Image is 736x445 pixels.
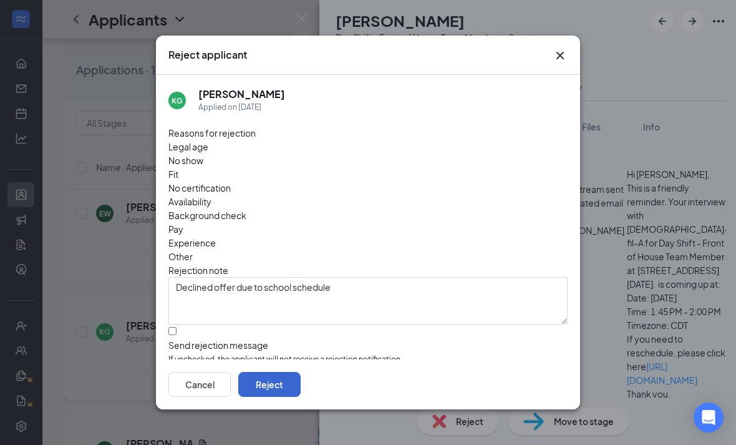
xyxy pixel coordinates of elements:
div: Open Intercom Messenger [694,403,724,433]
span: Background check [168,208,246,222]
span: Availability [168,195,211,208]
span: No show [168,154,203,167]
span: Pay [168,222,183,236]
div: Send rejection message [168,339,568,351]
span: Experience [168,236,216,250]
h5: [PERSON_NAME] [198,87,285,101]
textarea: Declined offer due to school schedule [168,277,568,325]
svg: Cross [553,48,568,63]
span: Reasons for rejection [168,127,256,139]
button: Close [553,48,568,63]
h3: Reject applicant [168,48,247,62]
div: KG [172,95,183,106]
span: Other [168,250,193,263]
button: Reject [238,372,301,397]
input: Send rejection messageIf unchecked, the applicant will not receive a rejection notification. [168,327,177,335]
div: Applied on [DATE] [198,101,285,114]
button: Cancel [168,372,231,397]
span: Legal age [168,140,208,154]
span: No certification [168,181,231,195]
span: Rejection note [168,265,228,276]
span: Fit [168,167,178,181]
span: If unchecked, the applicant will not receive a rejection notification. [168,354,568,366]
